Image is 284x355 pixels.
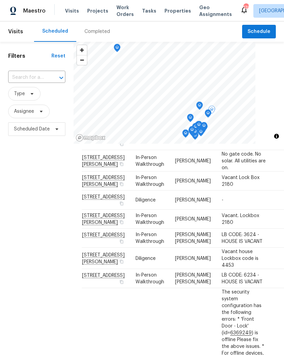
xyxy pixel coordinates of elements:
span: Tasks [142,8,156,13]
button: Schedule [242,25,276,39]
span: In-Person Walkthrough [136,232,164,244]
div: Map marker [198,128,204,139]
span: Schedule [248,28,270,36]
span: [PERSON_NAME] [175,158,211,163]
div: Reset [51,53,65,59]
span: Type [14,90,25,97]
div: Map marker [195,121,202,131]
button: Toggle attribution [272,132,281,140]
h1: Filters [8,53,51,59]
span: [PERSON_NAME] [175,198,211,202]
span: In-Person Walkthrough [136,213,164,225]
span: Scheduled Date [14,126,50,132]
div: Map marker [205,109,211,120]
span: Work Orders [116,4,134,18]
span: Vacant Lock Box 2180 [222,175,259,187]
span: Projects [87,7,108,14]
div: Scheduled [42,28,68,35]
button: Copy Address [119,141,125,147]
span: Vacant house Lockbox code is 4453 [222,249,258,267]
span: In-Person Walkthrough [136,175,164,187]
div: Map marker [188,127,195,138]
button: Open [57,73,66,83]
span: Visits [8,24,23,39]
div: Map marker [201,122,207,132]
span: [PERSON_NAME] [175,217,211,221]
button: Copy Address [119,181,125,187]
button: Copy Address [119,238,125,245]
span: [PERSON_NAME] [175,256,211,261]
span: - [222,198,223,202]
div: Map marker [194,122,201,132]
button: Copy Address [119,258,125,264]
div: Map marker [182,129,189,140]
button: Copy Address [119,279,125,285]
span: [PERSON_NAME] [PERSON_NAME] [175,273,211,284]
span: Diligence [136,256,156,261]
span: Diligence [136,198,156,202]
div: Map marker [187,114,194,124]
div: Map marker [189,126,195,137]
span: In-Person Walkthrough [136,273,164,284]
span: No gate code. No solar. All utilities are on. [222,152,266,170]
span: Properties [164,7,191,14]
div: 139 [243,4,248,11]
span: Geo Assignments [199,4,232,18]
a: Mapbox homepage [76,134,106,142]
span: Maestro [23,7,46,14]
div: Map marker [114,44,121,54]
button: Copy Address [119,161,125,167]
button: Zoom in [77,45,87,55]
span: LB CODE: 6234 - HOUSE IS VACANT [222,273,263,284]
button: Zoom out [77,55,87,65]
span: Vacant. Lockbox 2180 [222,213,259,225]
span: Toggle attribution [274,132,279,140]
div: Map marker [192,123,199,134]
span: Assignee [14,108,34,115]
span: In-Person Walkthrough [136,155,164,166]
span: [PERSON_NAME] [PERSON_NAME] [175,232,211,244]
canvas: Map [74,42,255,144]
div: Map marker [208,106,215,116]
span: [PERSON_NAME] [175,179,211,183]
button: Copy Address [119,200,125,207]
div: Map marker [196,102,203,112]
div: Completed [84,28,110,35]
span: LB CODE: 3624 - HOUSE IS VACANT [222,232,263,244]
input: Search for an address... [8,72,46,83]
span: Visits [65,7,79,14]
button: Copy Address [119,219,125,225]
